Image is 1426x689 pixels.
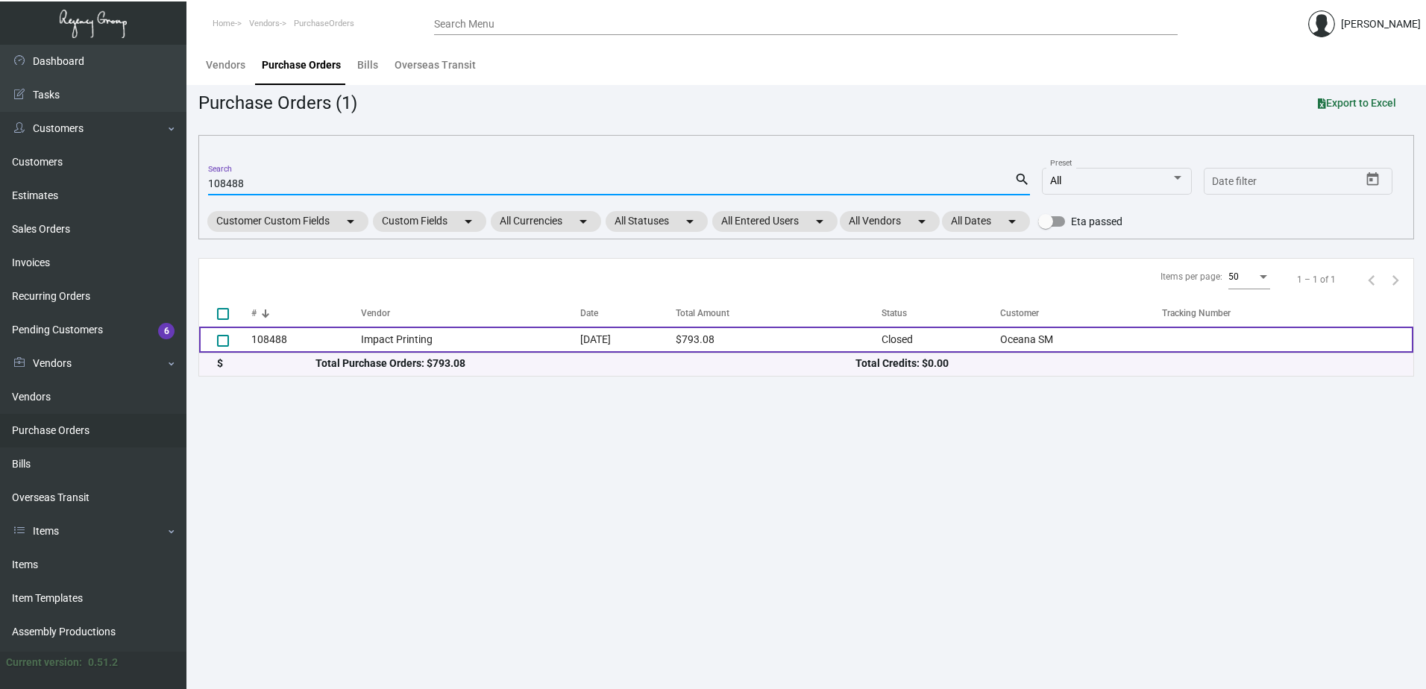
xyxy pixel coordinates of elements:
img: admin@bootstrapmaster.com [1308,10,1335,37]
div: Tracking Number [1162,306,1413,320]
mat-icon: arrow_drop_down [459,213,477,230]
div: Tracking Number [1162,306,1231,320]
div: Total Amount [676,306,881,320]
mat-chip: Customer Custom Fields [207,211,368,232]
div: Vendor [361,306,390,320]
div: $ [217,356,315,371]
mat-icon: arrow_drop_down [342,213,359,230]
button: Next page [1383,268,1407,292]
td: $793.08 [676,327,881,353]
div: Purchase Orders [262,57,341,73]
mat-icon: arrow_drop_down [574,213,592,230]
mat-chip: All Entered Users [712,211,838,232]
mat-icon: search [1014,171,1030,189]
div: Vendor [361,306,580,320]
button: Open calendar [1361,168,1385,192]
div: Purchase Orders (1) [198,89,357,116]
mat-select: Items per page: [1228,272,1270,283]
div: Status [882,306,1000,320]
mat-chip: All Statuses [606,211,708,232]
div: Current version: [6,655,82,670]
mat-icon: arrow_drop_down [811,213,829,230]
div: # [251,306,361,320]
div: Total Credits: $0.00 [855,356,1395,371]
mat-chip: All Dates [942,211,1030,232]
div: Total Purchase Orders: $793.08 [315,356,855,371]
mat-chip: All Currencies [491,211,601,232]
mat-chip: Custom Fields [373,211,486,232]
button: Previous page [1360,268,1383,292]
button: Export to Excel [1306,89,1408,116]
div: Vendors [206,57,245,73]
div: 0.51.2 [88,655,118,670]
mat-chip: All Vendors [840,211,940,232]
div: 1 – 1 of 1 [1297,273,1336,286]
div: Date [580,306,598,320]
div: Items per page: [1160,270,1222,283]
span: Export to Excel [1318,97,1396,109]
span: All [1050,174,1061,186]
mat-icon: arrow_drop_down [913,213,931,230]
span: Home [213,19,235,28]
div: Overseas Transit [395,57,476,73]
div: [PERSON_NAME] [1341,16,1421,32]
div: Customer [1000,306,1039,320]
input: End date [1271,176,1342,188]
td: Closed [882,327,1000,353]
mat-icon: arrow_drop_down [1003,213,1021,230]
div: Customer [1000,306,1162,320]
span: Vendors [249,19,280,28]
span: 50 [1228,271,1239,282]
div: Bills [357,57,378,73]
div: Status [882,306,907,320]
span: Eta passed [1071,213,1122,230]
input: Start date [1212,176,1258,188]
span: PurchaseOrders [294,19,354,28]
td: [DATE] [580,327,676,353]
div: Total Amount [676,306,729,320]
div: Date [580,306,676,320]
div: # [251,306,257,320]
mat-icon: arrow_drop_down [681,213,699,230]
td: Oceana SM [1000,327,1162,353]
td: Impact Printing [361,327,580,353]
td: 108488 [251,327,361,353]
